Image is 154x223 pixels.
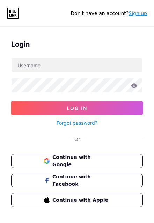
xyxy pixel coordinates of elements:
[52,173,110,188] span: Continue with Facebook
[74,136,80,143] div: Or
[57,119,97,126] a: Forgot password?
[11,101,143,115] button: Log In
[11,193,143,207] button: Continue with Apple
[11,174,143,187] button: Continue with Facebook
[52,154,110,168] span: Continue with Google
[71,10,147,17] div: Don't have an account?
[129,10,147,16] a: Sign up
[12,58,142,72] input: Username
[11,39,143,49] div: Login
[11,154,143,168] button: Continue with Google
[52,197,110,204] span: Continue with Apple
[67,105,87,111] span: Log In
